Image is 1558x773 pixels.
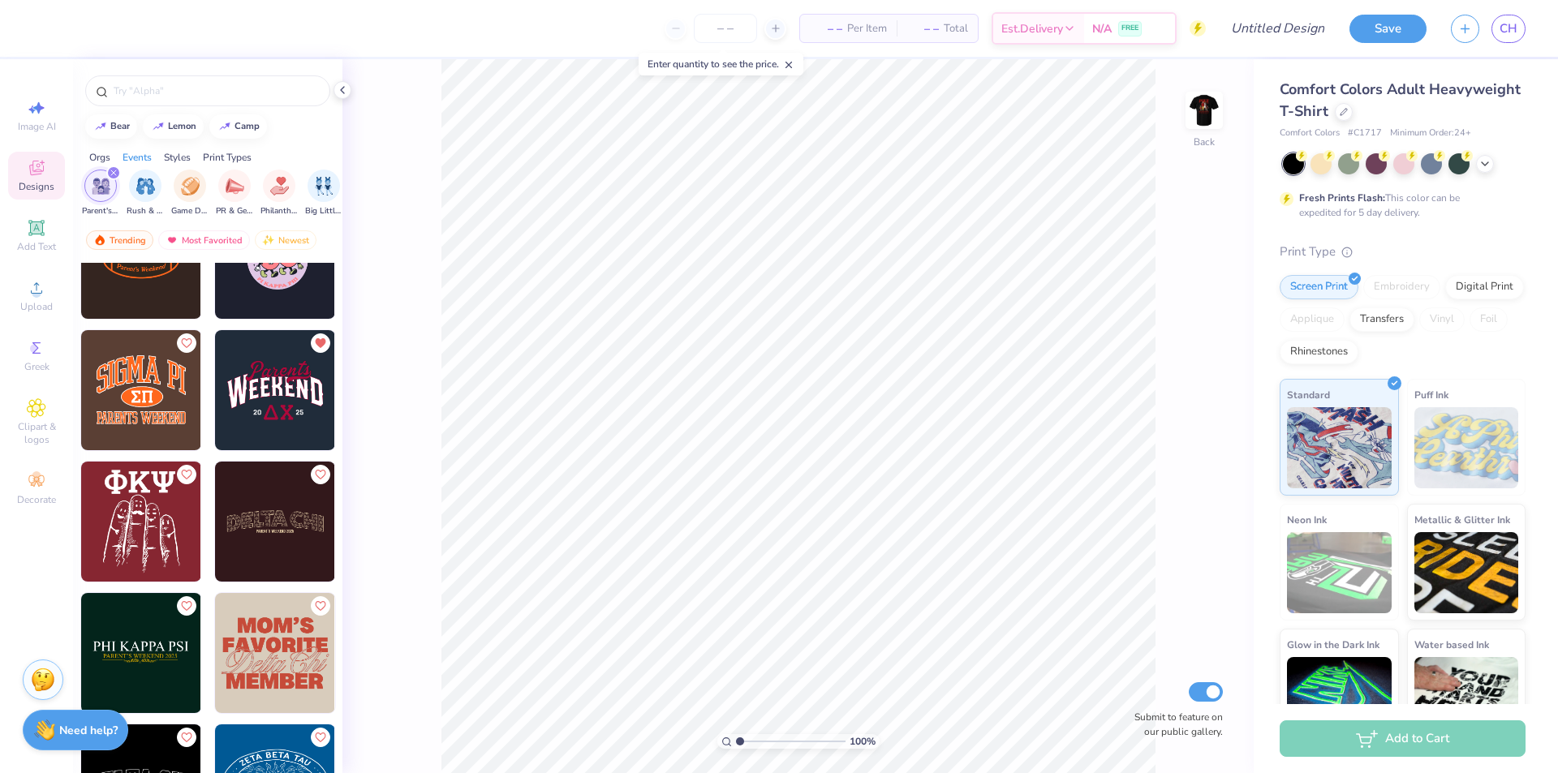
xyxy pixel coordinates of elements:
span: Comfort Colors Adult Heavyweight T-Shirt [1280,79,1521,121]
span: FREE [1121,23,1138,34]
button: filter button [216,170,253,217]
div: filter for Rush & Bid [127,170,164,217]
span: Greek [24,360,49,373]
img: Back [1188,94,1220,127]
button: bear [85,114,137,139]
span: Philanthropy [260,205,298,217]
img: 9196f298-b610-4ab5-96ce-ae4d78313096 [81,462,201,582]
label: Submit to feature on our public gallery. [1125,710,1223,739]
div: Applique [1280,307,1345,332]
div: lemon [168,122,196,131]
button: Like [311,728,330,747]
img: 83d72bc8-fdd0-40ea-96c6-1769c35f43e9 [81,330,201,450]
div: Digital Print [1445,275,1524,299]
img: Puff Ink [1414,407,1519,488]
div: Orgs [89,150,110,165]
span: – – [906,20,939,37]
img: most_fav.gif [166,234,179,246]
img: f1e249c9-8ce6-422d-852e-0e0f9c72b65b [215,462,335,582]
button: camp [209,114,267,139]
div: bear [110,122,130,131]
div: filter for Game Day [171,170,209,217]
span: Standard [1287,386,1330,403]
img: Glow in the Dark Ink [1287,657,1392,738]
span: N/A [1092,20,1112,37]
input: Untitled Design [1218,12,1337,45]
span: CH [1500,19,1517,38]
div: filter for PR & General [216,170,253,217]
span: Neon Ink [1287,511,1327,528]
button: Save [1349,15,1427,43]
span: Decorate [17,493,56,506]
img: 7ff3c741-2257-4f8e-9c91-38c8074b4054 [81,593,201,713]
span: 100 % [850,734,876,749]
span: Add Text [17,240,56,253]
img: Metallic & Glitter Ink [1414,532,1519,613]
img: trending.gif [93,234,106,246]
img: Big Little Reveal Image [315,177,333,195]
div: Newest [255,230,316,250]
img: Newest.gif [262,234,275,246]
div: Foil [1470,307,1508,332]
div: filter for Parent's Weekend [82,170,119,217]
img: 15518853-fe97-4abe-b96d-62b2a498796a [334,593,454,713]
img: 26fdb09e-3870-4dce-9afe-65fa1c1248b2 [215,330,335,450]
div: filter for Big Little Reveal [305,170,342,217]
span: Upload [20,300,53,313]
img: PR & General Image [226,177,244,195]
a: CH [1491,15,1526,43]
div: Print Type [1280,243,1526,261]
img: Standard [1287,407,1392,488]
span: PR & General [216,205,253,217]
span: Comfort Colors [1280,127,1340,140]
span: # C1717 [1348,127,1382,140]
img: Game Day Image [181,177,200,195]
button: filter button [82,170,119,217]
img: Parent's Weekend Image [92,177,110,195]
strong: Fresh Prints Flash: [1299,191,1385,204]
span: Parent's Weekend [82,205,119,217]
div: Trending [86,230,153,250]
strong: Need help? [59,723,118,738]
button: Like [177,333,196,353]
img: 5ef4d6eb-5ff8-4771-b6ae-e793bb2f65ab [200,593,321,713]
button: Unlike [311,333,330,353]
div: Back [1194,135,1215,149]
span: Puff Ink [1414,386,1448,403]
input: – – [694,14,757,43]
img: trend_line.gif [94,122,107,131]
span: Total [944,20,968,37]
span: Image AI [18,120,56,133]
span: Big Little Reveal [305,205,342,217]
div: Embroidery [1363,275,1440,299]
span: Est. Delivery [1001,20,1063,37]
button: filter button [305,170,342,217]
img: 237e8a2f-3b2e-4253-9886-e0357c665abf [200,330,321,450]
button: lemon [143,114,204,139]
img: Neon Ink [1287,532,1392,613]
div: Events [123,150,152,165]
span: Game Day [171,205,209,217]
img: trend_line.gif [152,122,165,131]
div: Rhinestones [1280,340,1358,364]
span: Per Item [847,20,887,37]
button: Like [311,596,330,616]
img: 4222cc4c-2de7-4d82-b9f1-95a19ccccbda [215,593,335,713]
button: Like [177,728,196,747]
button: filter button [171,170,209,217]
button: Like [177,596,196,616]
img: 322ff3a2-8b3c-4979-888d-093a8d361e74 [334,330,454,450]
div: This color can be expedited for 5 day delivery. [1299,191,1499,220]
div: Transfers [1349,307,1414,332]
div: Print Types [203,150,252,165]
button: Like [177,465,196,484]
img: Water based Ink [1414,657,1519,738]
div: Vinyl [1419,307,1465,332]
div: filter for Philanthropy [260,170,298,217]
div: Screen Print [1280,275,1358,299]
span: Minimum Order: 24 + [1390,127,1471,140]
img: Philanthropy Image [270,177,289,195]
span: Glow in the Dark Ink [1287,636,1379,653]
span: Rush & Bid [127,205,164,217]
div: camp [235,122,260,131]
